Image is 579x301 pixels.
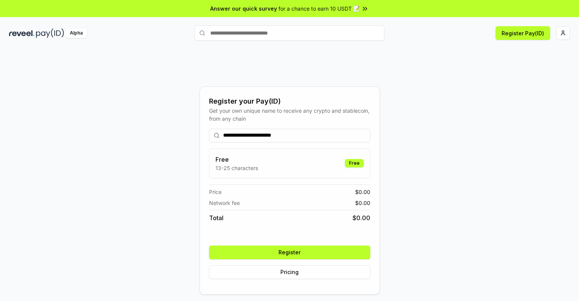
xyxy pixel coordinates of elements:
[209,213,223,222] span: Total
[278,5,360,13] span: for a chance to earn 10 USDT 📝
[209,188,222,196] span: Price
[352,213,370,222] span: $ 0.00
[66,28,87,38] div: Alpha
[209,199,240,207] span: Network fee
[209,96,370,107] div: Register your Pay(ID)
[216,155,258,164] h3: Free
[216,164,258,172] p: 13-25 characters
[209,107,370,123] div: Get your own unique name to receive any crypto and stablecoin, from any chain
[210,5,277,13] span: Answer our quick survey
[36,28,64,38] img: pay_id
[355,199,370,207] span: $ 0.00
[9,28,35,38] img: reveel_dark
[496,26,550,40] button: Register Pay(ID)
[209,265,370,279] button: Pricing
[345,159,364,167] div: Free
[209,246,370,259] button: Register
[355,188,370,196] span: $ 0.00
